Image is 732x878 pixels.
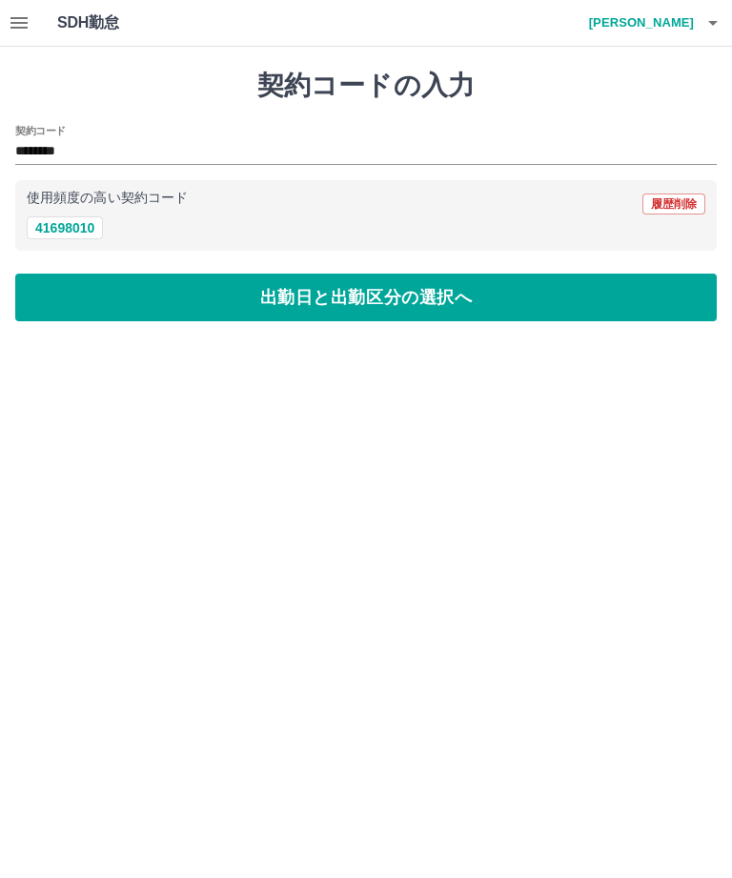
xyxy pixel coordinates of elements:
button: 出勤日と出勤区分の選択へ [15,274,717,321]
h2: 契約コード [15,123,66,138]
h1: 契約コードの入力 [15,70,717,102]
button: 履歴削除 [642,194,705,214]
p: 使用頻度の高い契約コード [27,192,188,205]
button: 41698010 [27,216,103,239]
